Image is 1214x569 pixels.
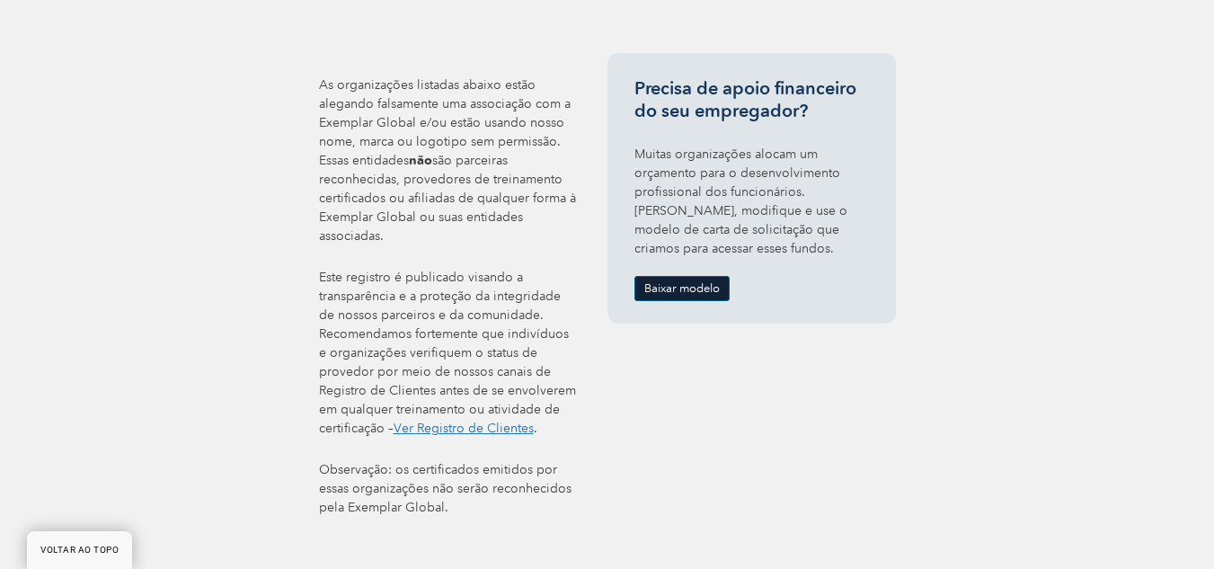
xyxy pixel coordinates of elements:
[319,462,572,515] font: Observação: os certificados emitidos por essas organizações não serão reconhecidos pela Exemplar ...
[644,281,720,295] font: Baixar modelo
[534,421,537,436] font: .
[634,147,847,256] font: Muitas organizações alocam um orçamento para o desenvolvimento profissional dos funcionários. [PE...
[394,421,534,436] a: Ver Registro de Clientes
[40,545,119,555] font: VOLTAR AO TOPO
[319,270,576,436] font: Este registro é publicado visando a transparência e a proteção da integridade de nossos parceiros...
[319,153,576,244] font: são parceiras reconhecidas, provedores de treinamento certificados ou afiliadas de qualquer forma...
[409,153,432,168] font: não
[319,77,571,168] font: As organizações listadas abaixo estão alegando falsamente uma associação com a Exemplar Global e/...
[27,531,132,569] a: VOLTAR AO TOPO
[634,77,856,121] font: Precisa de apoio financeiro do seu empregador?
[634,276,730,301] a: Baixar modelo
